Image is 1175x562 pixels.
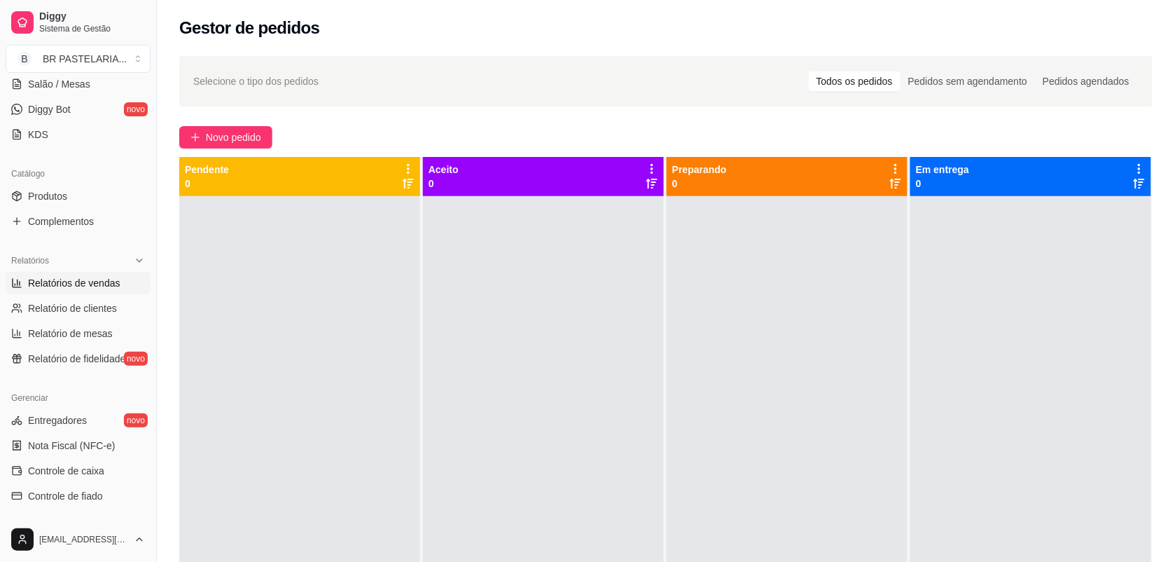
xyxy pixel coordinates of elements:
span: B [18,52,32,66]
p: Aceito [429,163,459,177]
p: Em entrega [916,163,969,177]
span: Relatório de mesas [28,327,113,341]
a: Diggy Botnovo [6,98,151,121]
a: Complementos [6,210,151,233]
span: Relatórios [11,255,49,266]
a: Relatório de clientes [6,297,151,320]
span: Relatório de fidelidade [28,352,125,366]
a: Produtos [6,185,151,207]
span: Entregadores [28,413,87,427]
span: Cupons [28,514,62,528]
div: Catálogo [6,163,151,185]
a: Relatórios de vendas [6,272,151,294]
span: [EMAIL_ADDRESS][DOMAIN_NAME] [39,534,128,545]
a: Controle de caixa [6,460,151,482]
a: Relatório de fidelidadenovo [6,348,151,370]
a: Salão / Mesas [6,73,151,95]
p: 0 [916,177,969,191]
a: Entregadoresnovo [6,409,151,432]
a: KDS [6,123,151,146]
p: Preparando [672,163,727,177]
a: Nota Fiscal (NFC-e) [6,434,151,457]
span: Sistema de Gestão [39,23,145,34]
p: 0 [429,177,459,191]
span: Diggy Bot [28,102,71,116]
p: Pendente [185,163,229,177]
div: Pedidos agendados [1035,71,1137,91]
span: Nota Fiscal (NFC-e) [28,439,115,453]
span: Relatório de clientes [28,301,117,315]
span: Selecione o tipo dos pedidos [193,74,319,89]
a: Cupons [6,510,151,533]
h2: Gestor de pedidos [179,17,320,39]
span: Complementos [28,214,94,228]
span: Produtos [28,189,67,203]
div: Pedidos sem agendamento [901,71,1035,91]
button: [EMAIL_ADDRESS][DOMAIN_NAME] [6,523,151,556]
p: 0 [672,177,727,191]
div: Todos os pedidos [809,71,901,91]
button: Novo pedido [179,126,272,149]
a: Controle de fiado [6,485,151,507]
span: plus [190,132,200,142]
a: DiggySistema de Gestão [6,6,151,39]
span: KDS [28,128,48,142]
button: Select a team [6,45,151,73]
a: Relatório de mesas [6,322,151,345]
p: 0 [185,177,229,191]
div: Gerenciar [6,387,151,409]
span: Novo pedido [206,130,261,145]
span: Diggy [39,11,145,23]
span: Controle de caixa [28,464,104,478]
div: BR PASTELARIA ... [43,52,127,66]
span: Controle de fiado [28,489,103,503]
span: Relatórios de vendas [28,276,120,290]
span: Salão / Mesas [28,77,90,91]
